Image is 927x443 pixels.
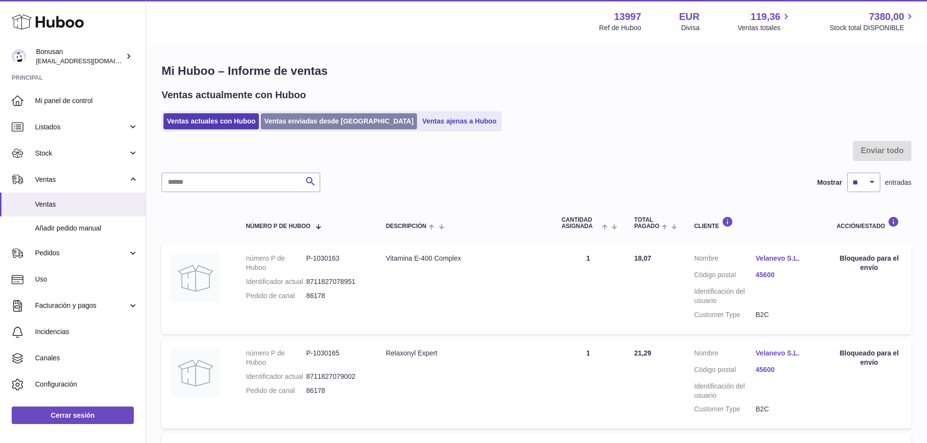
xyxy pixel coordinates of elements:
[246,386,306,395] dt: Pedido de canal
[306,386,366,395] dd: 86178
[35,327,138,337] span: Incidencias
[562,217,600,230] span: Cantidad ASIGNADA
[171,349,220,397] img: no-photo.jpg
[817,178,842,187] label: Mostrar
[836,254,902,272] div: Bloqueado para el envío
[634,349,651,357] span: 21,29
[246,277,306,286] dt: Identificador actual
[246,349,306,367] dt: número P de Huboo
[386,223,426,230] span: Descripción
[599,23,641,33] div: Ref de Huboo
[694,287,755,305] dt: Identificación del usuario
[830,10,915,33] a: 7380,00 Stock total DISPONIBLE
[35,380,138,389] span: Configuración
[12,49,26,64] img: info@bonusan.es
[419,113,500,129] a: Ventas ajenas a Huboo
[552,339,624,428] td: 1
[35,301,128,310] span: Facturación y pagos
[386,349,542,358] div: Relaxonyl Expert
[738,10,792,33] a: 119,36 Ventas totales
[261,113,417,129] a: Ventas enviadas desde [GEOGRAPHIC_DATA]
[386,254,542,263] div: Vitamina E-400 Complex
[681,23,700,33] div: Divisa
[35,149,128,158] span: Stock
[679,10,700,23] strong: EUR
[756,365,817,374] a: 45600
[830,23,915,33] span: Stock total DISPONIBLE
[885,178,911,187] span: entradas
[36,47,124,66] div: Bonusan
[35,354,138,363] span: Canales
[694,405,755,414] dt: Customer Type
[756,254,817,263] a: Velanevo S.L.
[164,113,259,129] a: Ventas actuales con Huboo
[35,275,138,284] span: Uso
[738,23,792,33] span: Ventas totales
[694,382,755,400] dt: Identificación del usuario
[869,10,904,23] span: 7380,00
[306,349,366,367] dd: P-1030165
[35,248,128,258] span: Pedidos
[756,310,817,319] dd: B2C
[36,57,143,65] span: [EMAIL_ADDRESS][DOMAIN_NAME]
[246,254,306,272] dt: número P de Huboo
[306,277,366,286] dd: 8711827078951
[35,96,138,106] span: Mi panel de control
[12,407,134,424] a: Cerrar sesión
[836,349,902,367] div: Bloqueado para el envío
[306,372,366,381] dd: 8711827079002
[246,372,306,381] dt: Identificador actual
[614,10,641,23] strong: 13997
[171,254,220,302] img: no-photo.jpg
[246,223,310,230] span: número P de Huboo
[756,349,817,358] a: Velanevo S.L.
[694,216,817,230] div: Cliente
[162,63,911,79] h1: Mi Huboo – Informe de ventas
[246,291,306,301] dt: Pedido de canal
[552,244,624,334] td: 1
[35,123,128,132] span: Listados
[694,310,755,319] dt: Customer Type
[35,200,138,209] span: Ventas
[694,349,755,360] dt: Nombre
[306,254,366,272] dd: P-1030163
[162,89,306,102] h2: Ventas actualmente con Huboo
[694,365,755,377] dt: Código postal
[306,291,366,301] dd: 86178
[634,254,651,262] span: 18,07
[634,217,659,230] span: Total pagado
[751,10,781,23] span: 119,36
[836,216,902,230] div: Acción/Estado
[694,254,755,266] dt: Nombre
[756,405,817,414] dd: B2C
[35,224,138,233] span: Añadir pedido manual
[694,270,755,282] dt: Código postal
[35,175,128,184] span: Ventas
[756,270,817,280] a: 45600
